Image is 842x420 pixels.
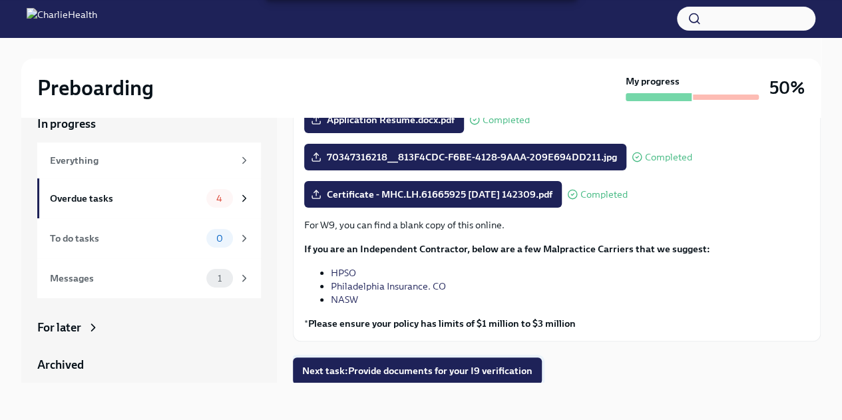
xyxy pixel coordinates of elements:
a: Everything [37,142,261,178]
a: Philadelphia Insurance. CO [331,280,446,292]
h2: Preboarding [37,75,154,101]
div: Overdue tasks [50,191,201,206]
strong: Please ensure your policy has limits of $1 million to $3 million [308,317,576,329]
a: HPSO [331,267,356,279]
div: To do tasks [50,231,201,246]
p: For W9, you can find a blank copy of this online. [304,218,809,232]
a: Overdue tasks4 [37,178,261,218]
span: 1 [210,274,230,284]
span: Next task : Provide documents for your I9 verification [302,364,532,377]
a: Archived [37,357,261,373]
div: For later [37,319,81,335]
div: Messages [50,271,201,286]
span: 0 [208,234,231,244]
label: Application Resume.docx.pdf [304,106,464,133]
a: NASW [331,294,358,306]
h3: 50% [769,76,805,100]
img: CharlieHealth [27,8,97,29]
span: Application Resume.docx.pdf [314,113,455,126]
a: Messages1 [37,258,261,298]
span: 70347316218__813F4CDC-F6BE-4128-9AAA-209E694DD211.jpg [314,150,617,164]
button: Next task:Provide documents for your I9 verification [293,357,542,384]
a: To do tasks0 [37,218,261,258]
strong: My progress [626,75,680,88]
div: Everything [50,153,233,168]
span: Completed [483,115,530,125]
span: Certificate - MHC.LH.61665925 [DATE] 142309.pdf [314,188,552,201]
span: 4 [208,194,230,204]
label: Certificate - MHC.LH.61665925 [DATE] 142309.pdf [304,181,562,208]
label: 70347316218__813F4CDC-F6BE-4128-9AAA-209E694DD211.jpg [304,144,626,170]
span: Completed [645,152,692,162]
a: In progress [37,116,261,132]
strong: If you are an Independent Contractor, below are a few Malpractice Carriers that we suggest: [304,243,710,255]
a: For later [37,319,261,335]
span: Completed [580,190,628,200]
